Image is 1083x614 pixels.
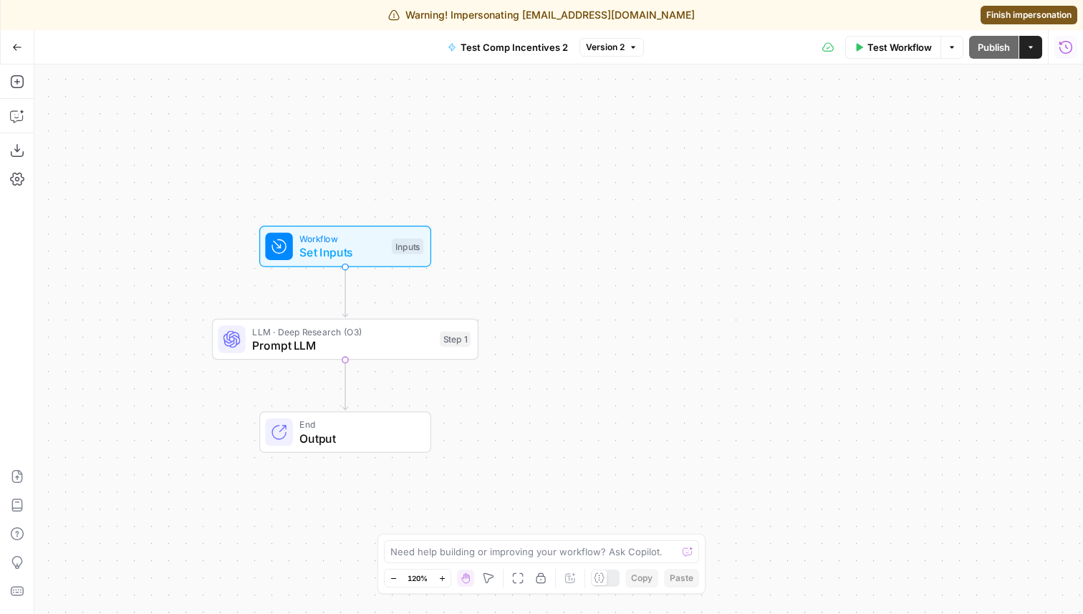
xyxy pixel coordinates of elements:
div: WorkflowSet InputsInputs [212,226,478,267]
span: Workflow [299,232,385,246]
button: Copy [625,569,658,587]
div: EndOutput [212,411,478,453]
button: Publish [969,36,1019,59]
span: End [299,418,416,431]
span: Test Workflow [867,40,932,54]
a: Finish impersonation [981,6,1077,24]
g: Edge from start to step_1 [342,267,347,317]
span: Paste [670,572,693,585]
span: Finish impersonation [986,9,1072,21]
button: Test Comp Incentives 2 [439,36,577,59]
div: Inputs [392,239,423,254]
span: Prompt LLM [252,337,433,354]
span: Test Comp Incentives 2 [461,40,568,54]
span: LLM · Deep Research (O3) [252,325,433,338]
button: Version 2 [579,38,644,57]
div: Warning! Impersonating [EMAIL_ADDRESS][DOMAIN_NAME] [388,8,695,22]
g: Edge from step_1 to end [342,360,347,410]
span: 120% [408,572,428,584]
span: Publish [978,40,1010,54]
button: Test Workflow [845,36,940,59]
button: Paste [664,569,699,587]
div: Step 1 [440,332,471,347]
span: Output [299,430,416,447]
span: Set Inputs [299,244,385,261]
span: Copy [631,572,653,585]
div: LLM · Deep Research (O3)Prompt LLMStep 1 [212,319,478,360]
span: Version 2 [586,41,625,54]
